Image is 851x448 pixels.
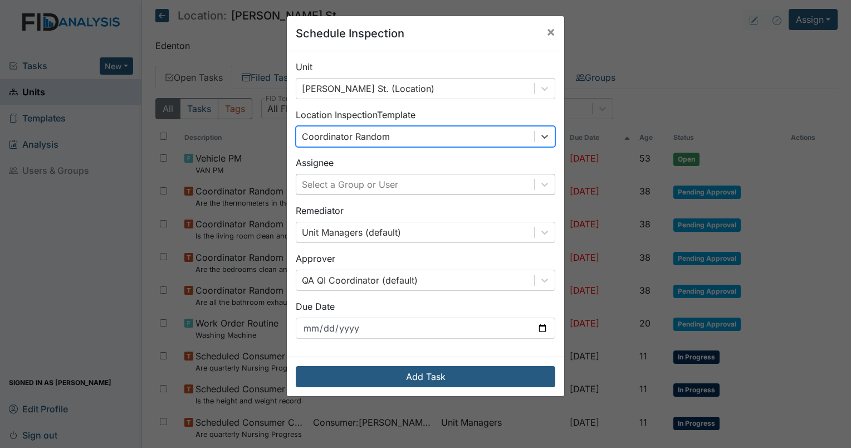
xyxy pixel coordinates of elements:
label: Due Date [296,300,335,313]
div: [PERSON_NAME] St. (Location) [302,82,434,95]
h5: Schedule Inspection [296,25,404,42]
span: × [546,23,555,40]
label: Unit [296,60,312,74]
div: QA QI Coordinator (default) [302,274,418,287]
div: Coordinator Random [302,130,390,143]
label: Remediator [296,204,344,217]
button: Close [537,16,564,47]
button: Add Task [296,366,555,387]
div: Unit Managers (default) [302,226,401,239]
label: Assignee [296,156,334,169]
div: Select a Group or User [302,178,398,191]
label: Location Inspection Template [296,108,415,121]
label: Approver [296,252,335,265]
